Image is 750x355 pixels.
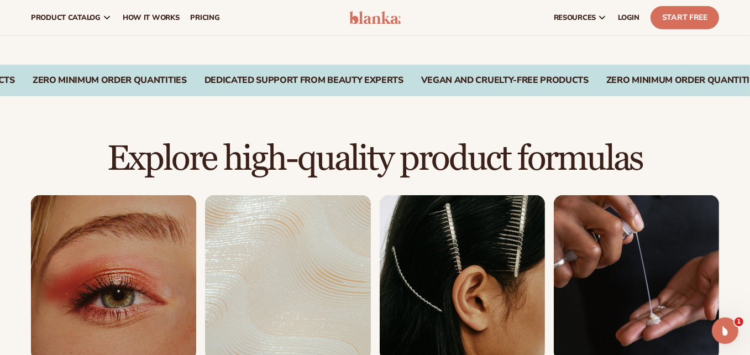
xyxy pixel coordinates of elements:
[31,140,719,177] h2: Explore high-quality product formulas
[554,13,596,22] span: resources
[421,75,589,86] div: Vegan and Cruelty-Free Products
[349,11,401,24] img: logo
[735,317,743,326] span: 1
[204,75,403,86] div: DEDICATED SUPPORT FROM BEAUTY EXPERTS
[651,6,719,29] a: Start Free
[190,13,219,22] span: pricing
[123,13,180,22] span: How It Works
[33,75,187,86] div: ZERO MINIMUM ORDER QUANTITIES
[31,13,101,22] span: product catalog
[618,13,639,22] span: LOGIN
[712,317,738,344] iframe: Intercom live chat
